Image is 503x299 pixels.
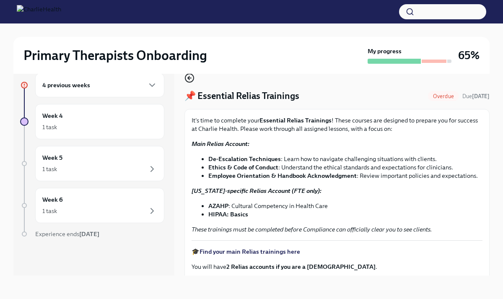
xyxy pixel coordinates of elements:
[462,93,490,99] span: Due
[208,164,278,171] strong: Ethics & Code of Conduct
[192,140,249,148] strong: Main Relias Account:
[462,92,490,100] span: August 4th, 2025 09:00
[208,172,357,179] strong: Employee Orientation & Handbook Acknowledgment
[184,90,299,102] h4: 📌 Essential Relias Trainings
[17,5,61,18] img: CharlieHealth
[42,81,90,90] h6: 4 previous weeks
[79,230,99,238] strong: [DATE]
[20,146,164,181] a: Week 51 task
[208,211,248,218] strong: HIPAA: Basics
[428,93,459,99] span: Overdue
[208,155,482,163] li: : Learn how to navigate challenging situations with clients.
[42,153,62,162] h6: Week 5
[23,47,207,64] h2: Primary Therapists Onboarding
[42,123,57,131] div: 1 task
[208,155,281,163] strong: De-Escalation Techniques
[226,263,376,270] strong: 2 Relias accounts if you are a [DEMOGRAPHIC_DATA]
[458,48,480,63] h3: 65%
[42,207,57,215] div: 1 task
[42,111,63,120] h6: Week 4
[192,263,482,271] p: You will have .
[20,188,164,223] a: Week 61 task
[368,47,402,55] strong: My progress
[200,248,300,255] a: Find your main Relias trainings here
[20,104,164,139] a: Week 41 task
[35,73,164,97] div: 4 previous weeks
[208,163,482,172] li: : Understand the ethical standards and expectations for clinicians.
[472,93,490,99] strong: [DATE]
[192,247,482,256] p: 🎓
[42,195,63,204] h6: Week 6
[208,172,482,180] li: : Review important policies and expectations.
[42,165,57,173] div: 1 task
[208,202,228,210] strong: AZAHP
[208,202,482,210] li: : Cultural Competency in Health Care
[192,226,432,233] em: These trainings must be completed before Compliance can officially clear you to see clients.
[259,117,332,124] strong: Essential Relias Trainings
[192,116,482,133] p: It's time to complete your ! These courses are designed to prepare you for success at Charlie Hea...
[192,187,322,195] strong: [US_STATE]-specific Relias Account (FTE only):
[35,230,99,238] span: Experience ends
